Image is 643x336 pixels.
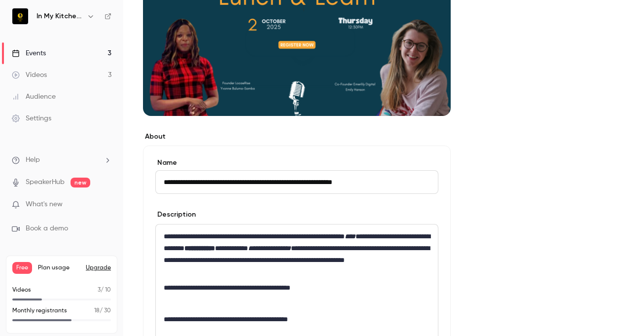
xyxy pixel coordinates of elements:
span: Book a demo [26,224,68,234]
span: Free [12,262,32,274]
div: Audience [12,92,56,102]
h6: In My Kitchen With [PERSON_NAME] [36,11,83,21]
p: Videos [12,286,31,295]
span: 3 [98,287,101,293]
div: Settings [12,113,51,123]
span: 18 [94,308,100,314]
span: What's new [26,199,63,210]
li: help-dropdown-opener [12,155,111,165]
label: About [143,132,451,142]
label: Name [155,158,438,168]
p: Monthly registrants [12,306,67,315]
img: In My Kitchen With Yvonne [12,8,28,24]
div: Videos [12,70,47,80]
iframe: Noticeable Trigger [100,200,111,209]
div: Events [12,48,46,58]
a: SpeakerHub [26,177,65,187]
span: Plan usage [38,264,80,272]
p: / 30 [94,306,111,315]
span: Help [26,155,40,165]
span: new [71,178,90,187]
p: / 10 [98,286,111,295]
button: Upgrade [86,264,111,272]
label: Description [155,210,196,220]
